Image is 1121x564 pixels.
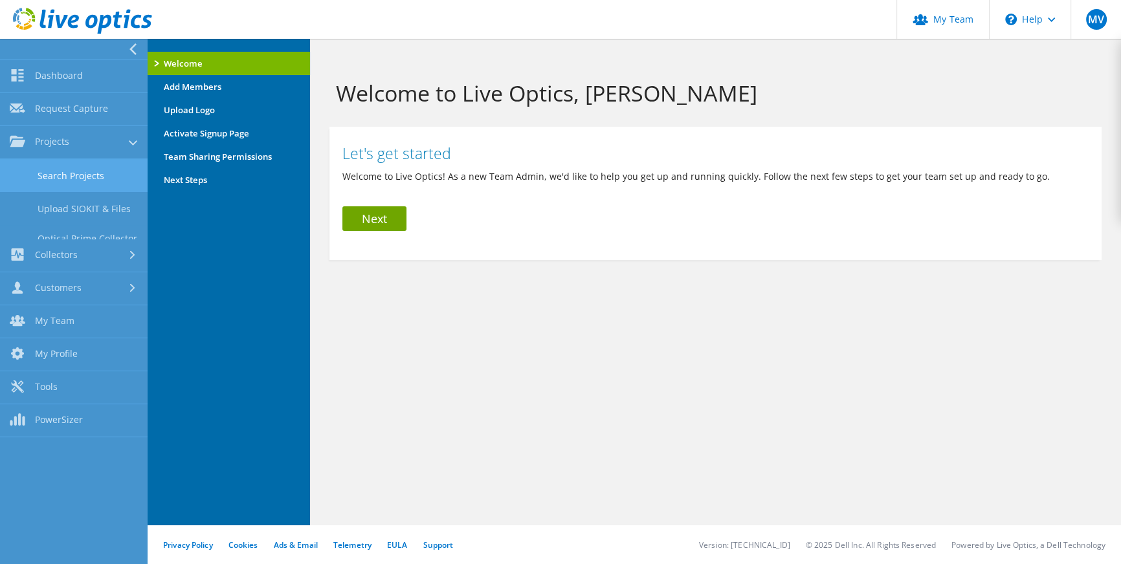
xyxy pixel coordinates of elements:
[148,145,310,168] li: Team Sharing Permissions
[699,539,790,550] li: Version: [TECHNICAL_ID]
[387,539,407,550] a: EULA
[1086,9,1107,30] span: MV
[1005,14,1017,25] svg: \n
[148,98,310,122] li: Upload Logo
[342,146,1089,160] h2: Let's get started
[148,122,310,145] li: Activate Signup Page
[163,539,213,550] a: Privacy Policy
[342,206,406,231] a: Next
[333,539,372,550] a: Telemetry
[148,168,310,191] li: Next Steps
[274,539,318,550] a: Ads & Email
[423,539,453,550] a: Support
[148,75,310,98] li: Add Members
[148,52,310,75] li: Welcome
[342,169,1089,184] p: Welcome to Live Optics! As a new Team Admin, we'd like to help you get up and running quickly. Fo...
[228,539,258,550] a: Cookies
[336,80,1089,107] h1: Welcome to Live Optics, [PERSON_NAME]
[806,539,936,550] li: © 2025 Dell Inc. All Rights Reserved
[951,539,1105,550] li: Powered by Live Optics, a Dell Technology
